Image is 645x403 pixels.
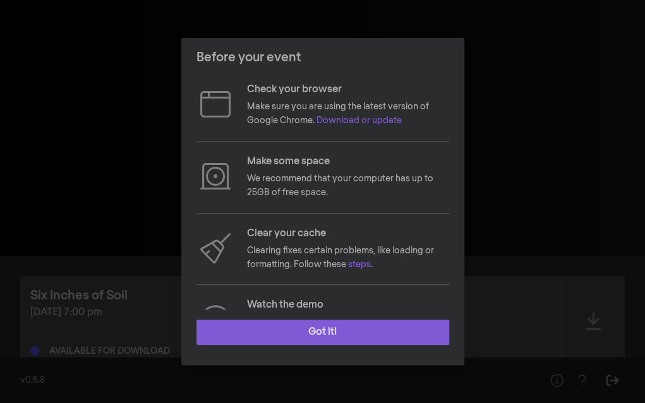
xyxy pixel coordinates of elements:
[247,172,449,200] p: We recommend that your computer has up to 25GB of free space.
[316,116,402,125] a: Download or update
[247,226,449,241] p: Clear your cache
[247,100,449,128] p: Make sure you are using the latest version of Google Chrome.
[247,154,449,169] p: Make some space
[181,38,464,77] header: Before your event
[196,320,449,345] button: Got it!
[348,260,371,269] a: steps
[247,244,449,272] p: Clearing fixes certain problems, like loading or formatting. Follow these .
[247,298,449,313] p: Watch the demo
[247,82,449,97] p: Check your browser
